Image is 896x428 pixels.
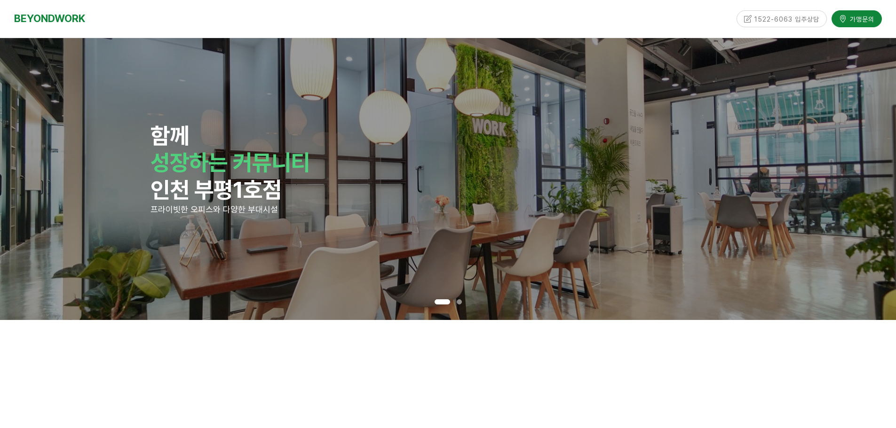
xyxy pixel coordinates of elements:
a: BEYONDWORK [14,10,85,27]
strong: 성장하는 커뮤니티 [151,149,310,176]
strong: 함께 [151,122,189,149]
span: 프라이빗한 오피스와 다양한 부대시설 [151,204,278,214]
strong: 인천 부평1호점 [151,176,282,203]
span: 가맹문의 [847,14,874,23]
a: 가맹문의 [832,9,882,26]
